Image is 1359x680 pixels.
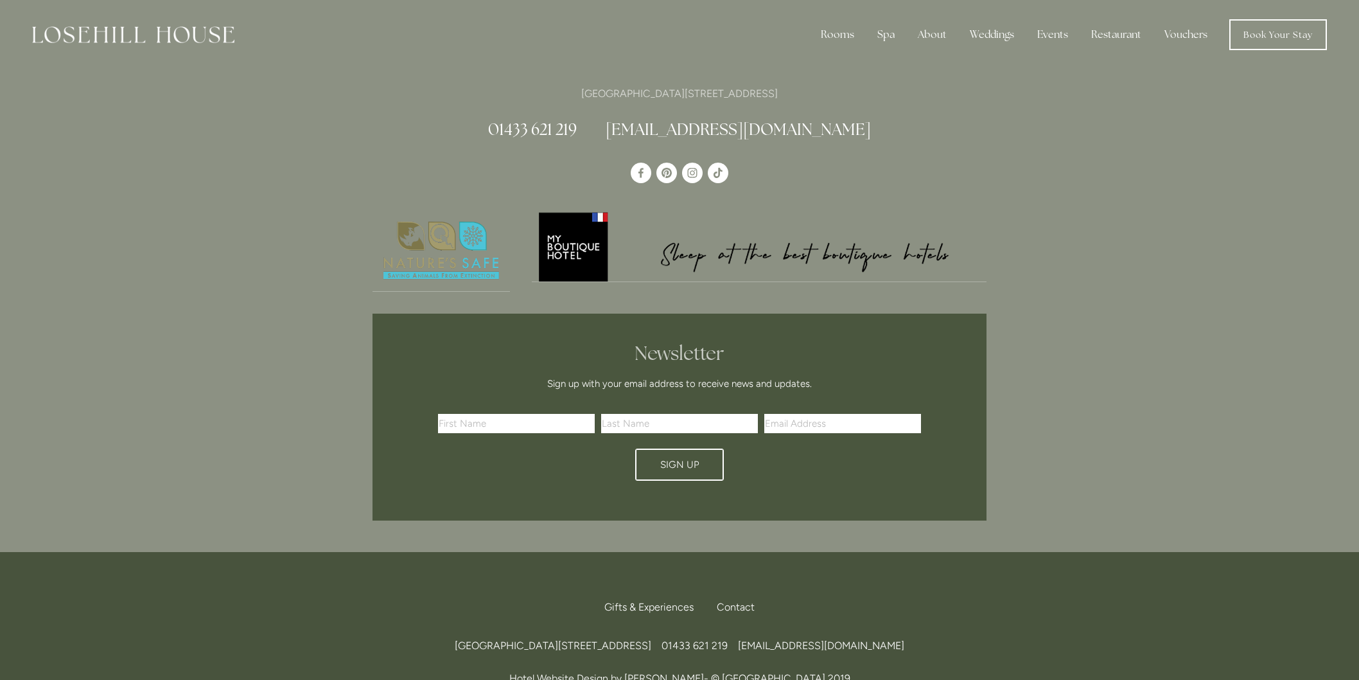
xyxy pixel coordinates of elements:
a: [EMAIL_ADDRESS][DOMAIN_NAME] [738,640,904,652]
div: Rooms [811,22,864,48]
div: Events [1027,22,1078,48]
p: [GEOGRAPHIC_DATA][STREET_ADDRESS] [373,85,986,102]
div: About [907,22,957,48]
a: My Boutique Hotel - Logo [532,210,987,282]
div: Weddings [960,22,1024,48]
span: Gifts & Experiences [604,601,694,613]
input: Last Name [601,414,758,433]
a: Pinterest [656,163,677,183]
a: 01433 621 219 [488,119,577,139]
h2: Newsletter [443,342,916,365]
button: Sign Up [635,449,724,481]
p: Sign up with your email address to receive news and updates. [443,376,916,391]
a: Vouchers [1154,22,1218,48]
a: Instagram [682,163,703,183]
img: Losehill House [32,26,234,43]
div: Spa [867,22,905,48]
a: Nature's Safe - Logo [373,210,510,292]
a: Book Your Stay [1229,19,1327,50]
img: My Boutique Hotel - Logo [532,210,987,282]
img: Nature's Safe - Logo [373,210,510,291]
span: Sign Up [660,459,699,470]
input: Email Address [764,414,921,433]
a: Losehill House Hotel & Spa [631,163,651,183]
a: [EMAIL_ADDRESS][DOMAIN_NAME] [606,119,871,139]
span: 01433 621 219 [662,640,728,652]
span: [GEOGRAPHIC_DATA][STREET_ADDRESS] [455,640,651,652]
a: TikTok [708,163,728,183]
a: Gifts & Experiences [604,593,704,622]
div: Contact [706,593,755,622]
input: First Name [438,414,595,433]
div: Restaurant [1081,22,1152,48]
